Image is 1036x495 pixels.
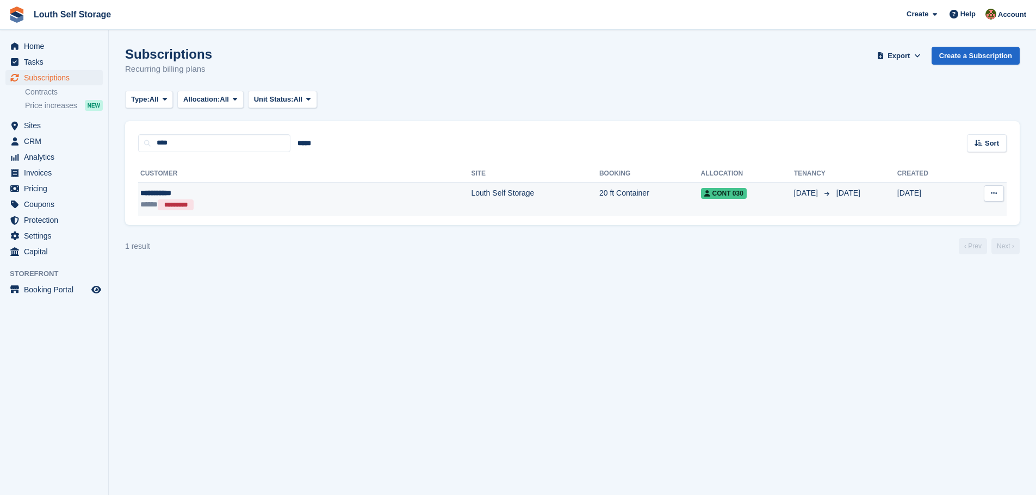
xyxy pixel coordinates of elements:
[125,91,173,109] button: Type: All
[907,9,928,20] span: Create
[90,283,103,296] a: Preview store
[701,188,747,199] span: Cont 030
[888,51,910,61] span: Export
[24,149,89,165] span: Analytics
[24,118,89,133] span: Sites
[5,134,103,149] a: menu
[5,149,103,165] a: menu
[9,7,25,23] img: stora-icon-8386f47178a22dfd0bd8f6a31ec36ba5ce8667c1dd55bd0f319d3a0aa187defe.svg
[985,138,999,149] span: Sort
[959,238,987,254] a: Previous
[998,9,1026,20] span: Account
[24,39,89,54] span: Home
[5,118,103,133] a: menu
[836,189,860,197] span: [DATE]
[24,228,89,243] span: Settings
[5,244,103,259] a: menu
[5,70,103,85] a: menu
[254,94,294,105] span: Unit Status:
[599,165,701,183] th: Booking
[5,228,103,243] a: menu
[138,165,471,183] th: Customer
[5,212,103,228] a: menu
[24,212,89,228] span: Protection
[125,241,150,252] div: 1 result
[24,181,89,196] span: Pricing
[10,268,108,279] span: Storefront
[897,165,960,183] th: Created
[985,9,996,20] img: Andy Smith
[25,101,77,111] span: Price increases
[85,100,103,111] div: NEW
[29,5,115,23] a: Louth Self Storage
[294,94,303,105] span: All
[794,165,832,183] th: Tenancy
[24,197,89,212] span: Coupons
[125,47,212,61] h1: Subscriptions
[24,165,89,180] span: Invoices
[220,94,229,105] span: All
[701,165,794,183] th: Allocation
[150,94,159,105] span: All
[24,70,89,85] span: Subscriptions
[125,63,212,76] p: Recurring billing plans
[5,165,103,180] a: menu
[25,99,103,111] a: Price increases NEW
[991,238,1020,254] a: Next
[25,87,103,97] a: Contracts
[248,91,317,109] button: Unit Status: All
[471,182,599,216] td: Louth Self Storage
[932,47,1020,65] a: Create a Subscription
[794,187,820,199] span: [DATE]
[183,94,220,105] span: Allocation:
[24,54,89,70] span: Tasks
[24,282,89,297] span: Booking Portal
[875,47,923,65] button: Export
[24,134,89,149] span: CRM
[471,165,599,183] th: Site
[131,94,150,105] span: Type:
[5,197,103,212] a: menu
[957,238,1022,254] nav: Page
[599,182,701,216] td: 20 ft Container
[5,39,103,54] a: menu
[24,244,89,259] span: Capital
[960,9,976,20] span: Help
[5,181,103,196] a: menu
[177,91,244,109] button: Allocation: All
[897,182,960,216] td: [DATE]
[5,54,103,70] a: menu
[5,282,103,297] a: menu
